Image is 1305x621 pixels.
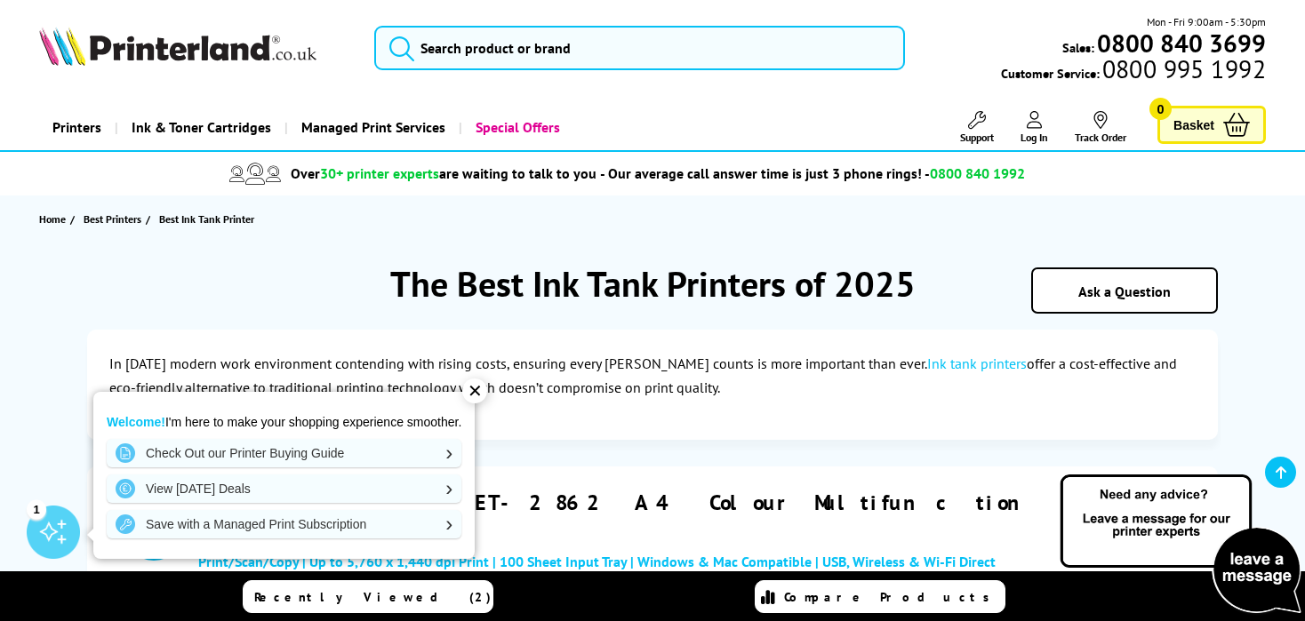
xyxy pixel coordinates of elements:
[39,27,316,66] img: Printerland Logo
[1021,131,1048,144] span: Log In
[87,260,1218,307] h1: The Best Ink Tank Printers of 2025
[84,210,141,228] span: Best Printers
[784,589,999,605] span: Compare Products
[1021,111,1048,144] a: Log In
[107,414,461,430] p: I'm here to make your shopping experience smoother.
[930,164,1025,182] span: 0800 840 1992
[1075,111,1126,144] a: Track Order
[1147,13,1266,30] span: Mon - Fri 9:00am - 5:30pm
[462,378,487,403] div: ✕
[1078,283,1171,300] a: Ask a Question
[39,105,115,150] a: Printers
[254,589,492,605] span: Recently Viewed (2)
[459,105,573,150] a: Special Offers
[1100,60,1266,77] span: 0800 995 1992
[291,164,596,182] span: Over are waiting to talk to you
[1056,472,1305,617] img: Open Live Chat window
[1173,113,1214,137] span: Basket
[159,210,254,228] span: Best Ink Tank Printer
[107,474,461,503] a: View [DATE] Deals
[115,105,284,150] a: Ink & Toner Cartridges
[107,415,165,429] strong: Welcome!
[320,164,439,182] span: 30+ printer experts
[243,580,493,613] a: Recently Viewed (2)
[755,580,1005,613] a: Compare Products
[1062,39,1094,56] span: Sales:
[927,354,1027,372] a: Ink tank printers
[374,26,905,70] input: Search product or brand
[198,553,996,570] span: Print/Scan/Copy | Up to 5,760 x 1,440 dpi Print | 100 Sheet Input Tray | Windows & Mac Compatible...
[39,210,66,228] span: Home
[84,210,146,228] a: Best Printers
[159,210,259,228] a: Best Ink Tank Printer
[27,499,46,519] div: 1
[109,352,1196,400] p: In [DATE] modern work environment contending with rising costs, ensuring every [PERSON_NAME] coun...
[132,105,271,150] span: Ink & Toner Cartridges
[960,131,994,144] span: Support
[1001,60,1266,82] span: Customer Service:
[960,111,994,144] a: Support
[39,210,70,228] a: Home
[198,489,1209,544] a: Epson EcoTank ET-2862 A4 Colour Multifunction Inkjet Printer
[107,510,461,538] a: Save with a Managed Print Subscription
[1149,98,1172,120] span: 0
[600,164,1025,182] span: - Our average call answer time is just 3 phone rings! -
[1094,35,1266,52] a: 0800 840 3699
[39,27,352,69] a: Printerland Logo
[107,439,461,467] a: Check Out our Printer Buying Guide
[1157,106,1266,144] a: Basket 0
[284,105,459,150] a: Managed Print Services
[1097,27,1266,60] b: 0800 840 3699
